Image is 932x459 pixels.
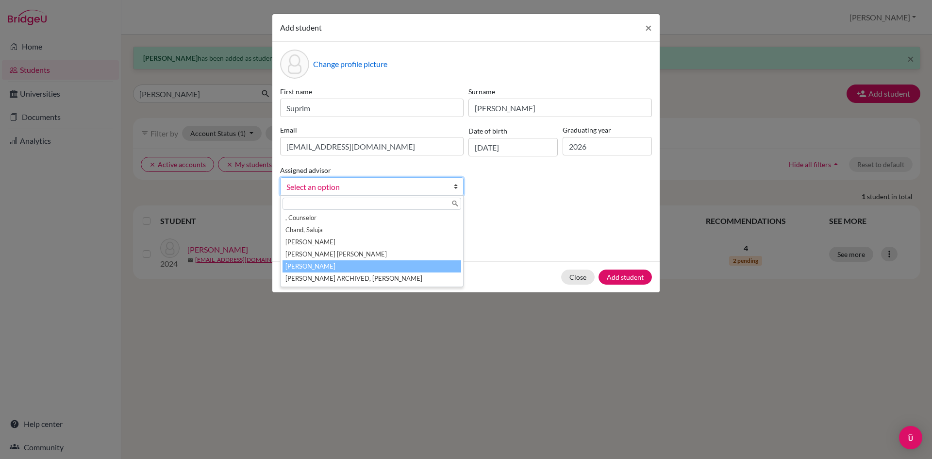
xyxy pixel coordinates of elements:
span: × [645,20,652,34]
li: [PERSON_NAME] ARCHIVED, [PERSON_NAME] [283,272,461,285]
div: Profile picture [280,50,309,79]
button: Close [561,270,595,285]
label: Surname [468,86,652,97]
label: Email [280,125,464,135]
span: Select an option [286,181,445,193]
button: Add student [599,270,652,285]
li: , Counselor [283,212,461,224]
span: Add student [280,23,322,32]
label: Date of birth [468,126,507,136]
p: Parents [280,211,652,223]
li: [PERSON_NAME] [PERSON_NAME] [283,248,461,260]
button: Close [637,14,660,41]
label: Graduating year [563,125,652,135]
input: dd/mm/yyyy [468,138,558,156]
li: Chand, Saluja [283,224,461,236]
li: [PERSON_NAME] [283,236,461,248]
label: Assigned advisor [280,165,331,175]
label: First name [280,86,464,97]
li: [PERSON_NAME] [283,260,461,272]
div: Open Intercom Messenger [899,426,922,449]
